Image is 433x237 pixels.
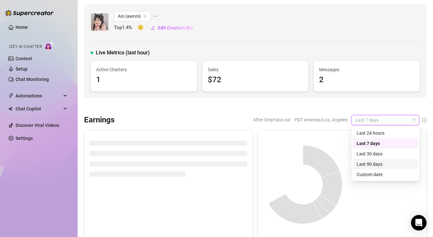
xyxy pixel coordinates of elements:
[153,11,158,21] span: ellipsis
[143,14,147,18] span: team
[353,169,418,180] div: Custom date
[96,49,150,57] span: Live Metrics (last hour)
[357,171,414,178] div: Custom date
[138,24,150,32] span: 🙂
[208,66,303,73] span: Sales
[16,56,32,61] a: Content
[158,25,193,30] span: Edit Creator's Bio
[353,128,418,138] div: Last 24 hours
[411,215,427,231] div: Open Intercom Messenger
[96,74,192,86] div: 1
[16,104,61,114] span: Chat Copilot
[353,159,418,169] div: Last 90 days
[91,13,108,31] img: Ani
[44,41,54,51] img: AI Chatter
[357,150,414,157] div: Last 30 days
[355,115,416,125] span: Last 7 days
[16,77,49,82] a: Chat Monitoring
[5,10,54,16] img: logo-BBDzfeDw.svg
[9,44,42,50] span: Izzy AI Chatter
[357,130,414,137] div: Last 24 hours
[319,74,415,86] div: 2
[357,140,414,147] div: Last 7 days
[294,115,348,125] span: PDT America/Los_Angeles
[84,115,115,125] h3: Earnings
[319,66,415,73] span: Messages
[412,118,416,122] span: calendar
[353,138,418,149] div: Last 7 days
[16,91,61,101] span: Automations
[353,149,418,159] div: Last 30 days
[253,115,291,125] span: After OnlyFans cut
[8,107,13,111] img: Chat Copilot
[114,24,138,32] span: Top 1.4 %
[96,66,192,73] span: Active Chatters
[357,161,414,168] div: Last 90 days
[118,11,147,21] span: Ani (awnni)
[16,66,28,72] a: Setup
[8,93,14,98] span: thunderbolt
[16,25,28,30] a: Home
[151,26,155,30] span: edit
[208,74,303,86] div: $72
[422,118,427,122] span: info-circle
[16,123,59,128] a: Discover Viral Videos
[150,23,193,33] button: Edit Creator's Bio
[16,136,33,141] a: Settings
